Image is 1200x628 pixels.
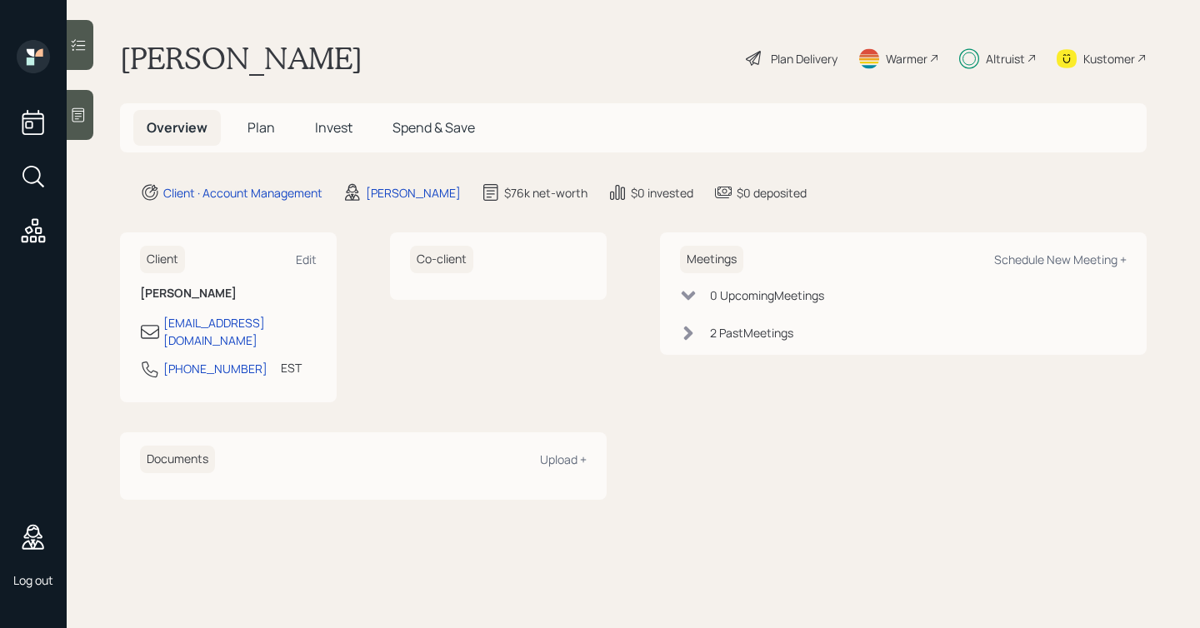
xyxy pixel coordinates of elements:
[163,314,317,349] div: [EMAIL_ADDRESS][DOMAIN_NAME]
[140,246,185,273] h6: Client
[140,446,215,473] h6: Documents
[163,360,267,377] div: [PHONE_NUMBER]
[994,252,1127,267] div: Schedule New Meeting +
[986,50,1025,67] div: Altruist
[247,118,275,137] span: Plan
[886,50,927,67] div: Warmer
[281,359,302,376] div: EST
[296,252,317,267] div: Edit
[771,50,837,67] div: Plan Delivery
[315,118,352,137] span: Invest
[120,40,362,77] h1: [PERSON_NAME]
[680,246,743,273] h6: Meetings
[540,451,587,467] div: Upload +
[392,118,475,137] span: Spend & Save
[631,184,693,202] div: $0 invested
[13,572,53,588] div: Log out
[366,184,461,202] div: [PERSON_NAME]
[1083,50,1135,67] div: Kustomer
[737,184,807,202] div: $0 deposited
[410,246,473,273] h6: Co-client
[163,184,322,202] div: Client · Account Management
[147,118,207,137] span: Overview
[504,184,587,202] div: $76k net-worth
[140,287,317,301] h6: [PERSON_NAME]
[710,324,793,341] div: 2 Past Meeting s
[710,287,824,304] div: 0 Upcoming Meeting s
